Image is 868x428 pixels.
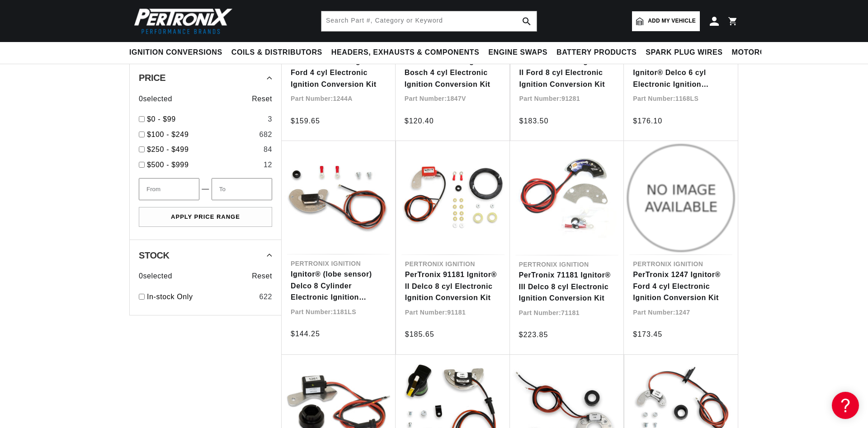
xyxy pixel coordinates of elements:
a: PerTronix 1247 Ignitor® Ford 4 cyl Electronic Ignition Conversion Kit [633,269,729,304]
span: Motorcycle [732,48,786,57]
a: PerTronix 91181 Ignitor® II Delco 8 cyl Electronic Ignition Conversion Kit [405,269,501,304]
a: PerTronix 71181 Ignitor® III Delco 8 cyl Electronic Ignition Conversion Kit [519,269,615,304]
a: Ignitor® (lobe sensor) Delco 8 Cylinder Electronic Ignition Conversion Kit [291,268,386,303]
summary: Motorcycle [727,42,790,63]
